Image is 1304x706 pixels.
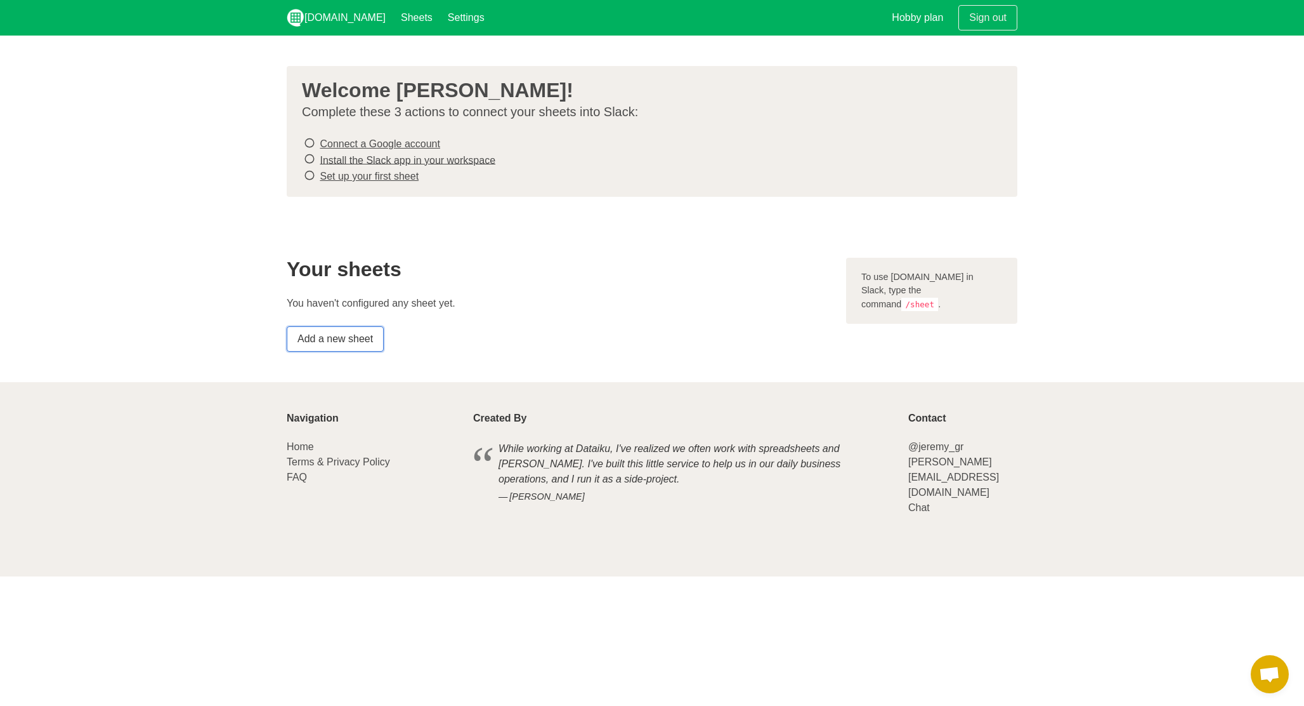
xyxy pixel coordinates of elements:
[287,296,831,311] p: You haven't configured any sheet yet.
[958,5,1017,30] a: Sign out
[320,138,440,149] a: Connect a Google account
[287,326,384,352] a: Add a new sheet
[287,413,458,424] p: Navigation
[302,104,992,120] p: Complete these 3 actions to connect your sheets into Slack:
[473,439,893,506] blockquote: While working at Dataiku, I've realized we often work with spreadsheets and [PERSON_NAME]. I've b...
[287,441,314,452] a: Home
[846,258,1017,324] div: To use [DOMAIN_NAME] in Slack, type the command .
[302,79,992,102] h3: Welcome [PERSON_NAME]!
[287,258,831,281] h2: Your sheets
[901,298,938,311] code: /sheet
[908,502,930,513] a: Chat
[908,456,999,498] a: [PERSON_NAME][EMAIL_ADDRESS][DOMAIN_NAME]
[908,413,1017,424] p: Contact
[473,413,893,424] p: Created By
[287,9,304,27] img: logo_v2_white.png
[320,171,419,182] a: Set up your first sheet
[287,456,390,467] a: Terms & Privacy Policy
[908,441,963,452] a: @jeremy_gr
[499,490,868,504] cite: [PERSON_NAME]
[287,472,307,483] a: FAQ
[1251,655,1289,693] a: Open chat
[320,154,495,165] a: Install the Slack app in your workspace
